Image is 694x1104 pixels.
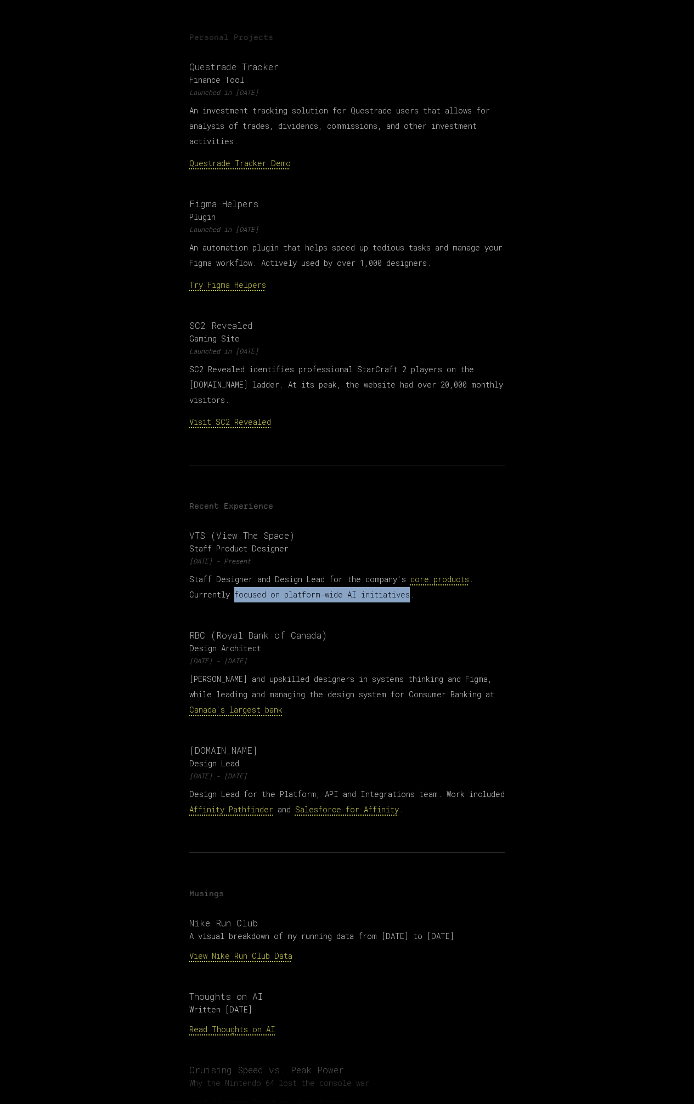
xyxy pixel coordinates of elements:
a: Try Figma Helpers [189,280,266,290]
p: [DATE] - [DATE] [189,656,505,665]
p: Gaming Site [189,333,505,344]
h3: RBC (Royal Bank of Canada) [189,629,505,642]
p: [PERSON_NAME] and upskilled designers in systems thinking and Figma, while leading and managing t... [189,671,505,718]
p: Written [DATE] [189,1004,505,1015]
p: Design Architect [189,643,505,654]
h3: Thoughts on AI [189,990,505,1003]
p: Design Lead for the Platform, API and Integrations team. Work included and . [189,787,505,817]
h2: Recent Experience [189,500,505,511]
h2: Personal Projects [189,32,505,43]
p: Launched in [DATE] [189,88,505,96]
p: Staff Product Designer [189,543,505,554]
h3: [DOMAIN_NAME] [189,744,505,757]
h3: SC2 Revealed [189,319,505,332]
a: Questrade Tracker Demo [189,158,291,168]
a: Visit SC2 Revealed [189,417,271,427]
p: Design Lead [189,758,505,769]
h3: Cruising Speed vs. Peak Power [189,1063,505,1077]
a: core products [410,574,469,584]
h3: Questrade Tracker [189,60,505,73]
p: Plugin [189,212,505,223]
h3: VTS (View The Space) [189,529,505,542]
p: Launched in [DATE] [189,225,505,234]
p: Launched in [DATE] [189,346,505,355]
a: Salesforce for Affinity [295,804,399,815]
p: An investment tracking solution for Questrade users that allows for analysis of trades, dividends... [189,103,505,149]
p: A visual breakdown of my running data from [DATE] to [DATE] [189,931,505,942]
p: Staff Designer and Design Lead for the company's . Currently focused on platform-wide AI initiati... [189,572,505,602]
a: Affinity Pathfinder [189,804,273,815]
h2: Musings [189,888,505,899]
p: [DATE] - [DATE] [189,771,505,780]
p: SC2 Revealed identifies professional StarCraft 2 players on the [DOMAIN_NAME] ladder. At its peak... [189,362,505,408]
p: Finance Tool [189,75,505,86]
a: View Nike Run Club Data [189,951,292,961]
p: An automation plugin that helps speed up tedious tasks and manage your Figma workflow. Actively u... [189,240,505,271]
a: Read Thoughts on AI [189,1024,275,1034]
h3: Nike Run Club [189,917,505,930]
p: [DATE] - Present [189,556,505,565]
a: Canada's largest bank [189,704,283,715]
p: Why the Nintendo 64 lost the console war [189,1078,505,1089]
h3: Figma Helpers [189,197,505,210]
